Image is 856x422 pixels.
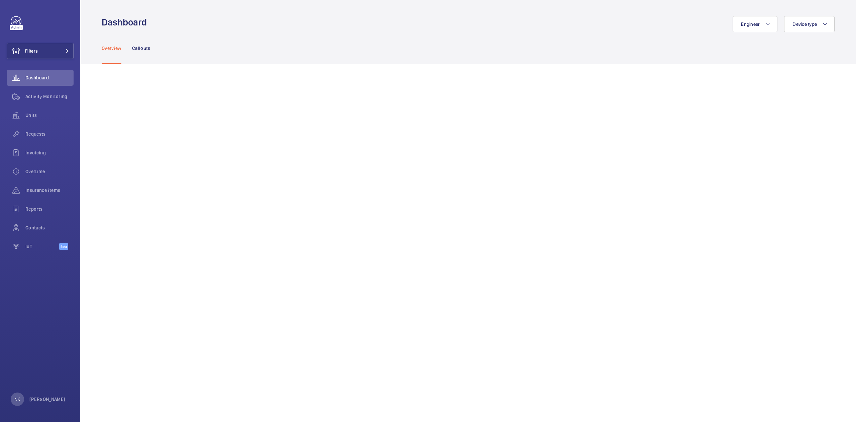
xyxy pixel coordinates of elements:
[741,21,760,27] span: Engineer
[7,43,74,59] button: Filters
[25,48,38,54] span: Filters
[25,131,74,137] span: Requests
[25,74,74,81] span: Dashboard
[14,396,20,403] p: NK
[25,93,74,100] span: Activity Monitoring
[784,16,835,32] button: Device type
[132,45,150,52] p: Callouts
[25,206,74,212] span: Reports
[102,16,151,28] h1: Dashboard
[25,224,74,231] span: Contacts
[733,16,777,32] button: Engineer
[102,45,121,52] p: Overview
[59,243,68,250] span: Beta
[25,187,74,194] span: Insurance items
[29,396,66,403] p: [PERSON_NAME]
[25,243,59,250] span: IoT
[25,149,74,156] span: Invoicing
[25,168,74,175] span: Overtime
[792,21,817,27] span: Device type
[25,112,74,119] span: Units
